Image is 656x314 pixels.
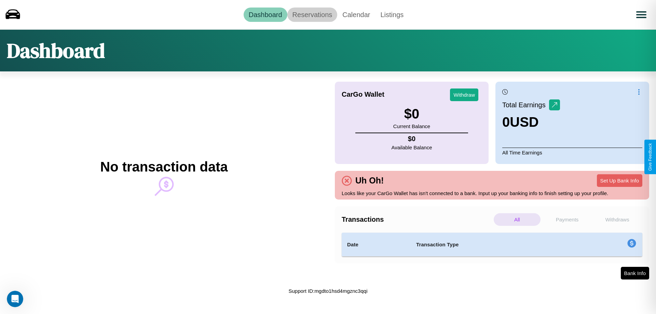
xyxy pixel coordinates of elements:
p: All Time Earnings [502,148,642,157]
h4: Uh Oh! [352,176,387,186]
button: Withdraw [450,88,478,101]
h4: Date [347,241,405,249]
h2: No transaction data [100,159,228,175]
p: Payments [544,213,591,226]
h3: $ 0 [393,106,430,122]
p: Total Earnings [502,99,549,111]
p: Available Balance [392,143,432,152]
h4: CarGo Wallet [342,91,384,98]
a: Dashboard [244,8,287,22]
h4: Transactions [342,216,492,223]
p: Current Balance [393,122,430,131]
p: Withdraws [594,213,641,226]
button: Bank Info [621,267,649,279]
p: Support ID: mgdto1hsd4mgznc3qqi [289,286,368,296]
a: Calendar [337,8,375,22]
h1: Dashboard [7,37,105,65]
iframe: Intercom live chat [7,291,23,307]
a: Listings [375,8,409,22]
table: simple table [342,233,642,257]
h4: Transaction Type [416,241,571,249]
a: Reservations [287,8,338,22]
button: Set Up Bank Info [597,174,642,187]
p: All [494,213,541,226]
p: Looks like your CarGo Wallet has isn't connected to a bank. Input up your banking info to finish ... [342,189,642,198]
h3: 0 USD [502,114,560,130]
div: Give Feedback [648,143,653,171]
button: Open menu [632,5,651,24]
h4: $ 0 [392,135,432,143]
